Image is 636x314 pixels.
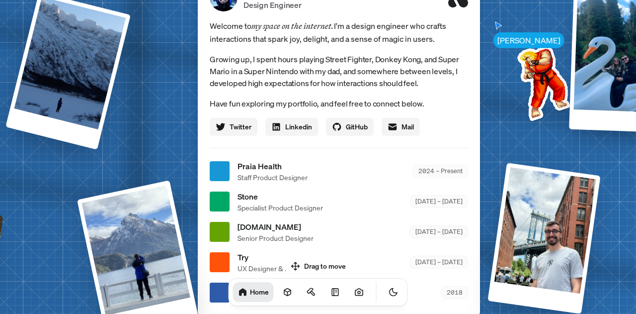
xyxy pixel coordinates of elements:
[238,191,323,203] span: Stone
[326,118,374,136] a: GitHub
[210,53,468,89] p: Growing up, I spent hours playing Street Fighter, Donkey Kong, and Super Mario in a Super Nintend...
[210,118,257,136] a: Twitter
[251,21,334,31] em: my space on the internet.
[238,203,323,213] span: Specialist Product Designer
[410,225,468,238] div: [DATE] – [DATE]
[238,221,314,233] span: [DOMAIN_NAME]
[233,282,274,302] a: Home
[410,195,468,208] div: [DATE] – [DATE]
[491,31,592,131] img: Profile example
[238,251,320,263] span: Try
[238,172,308,183] span: Staff Product Designer
[413,165,468,177] div: 2024 – Present
[238,233,314,243] span: Senior Product Designer
[410,256,468,268] div: [DATE] – [DATE]
[441,286,468,299] div: 2018
[230,121,251,132] span: Twitter
[210,19,468,45] span: Welcome to I'm a design engineer who crafts interactions that spark joy, delight, and a sense of ...
[382,118,420,136] a: Mail
[265,118,318,136] a: Linkedin
[210,97,468,110] p: Have fun exploring my portfolio, and feel free to connect below.
[250,287,269,297] h1: Home
[384,282,403,302] button: Toggle Theme
[238,160,308,172] span: Praia Health
[401,121,414,132] span: Mail
[285,121,312,132] span: Linkedin
[346,121,368,132] span: GitHub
